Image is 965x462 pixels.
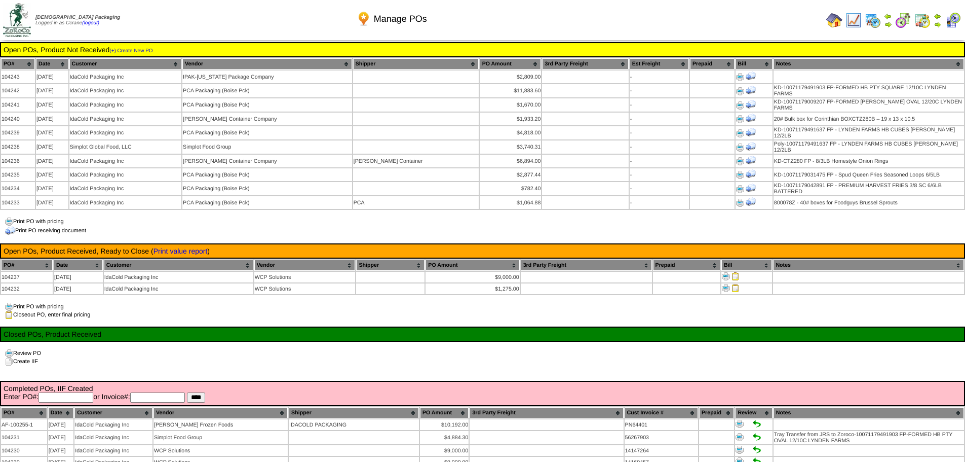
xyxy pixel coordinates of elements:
[630,182,689,195] td: -
[736,144,744,152] img: Print
[5,349,13,358] img: print.gif
[625,445,698,456] td: 14147264
[774,196,964,209] td: 800078Z - 40# boxes for Foodguys Brussel Sprouts
[630,84,689,97] td: -
[773,260,964,271] th: Notes
[480,88,541,94] div: $11,883.60
[36,84,68,97] td: [DATE]
[625,419,698,430] td: PN64401
[914,12,931,28] img: calendarinout.gif
[736,446,744,454] img: Print
[630,168,689,181] td: -
[480,102,541,108] div: $1,670.00
[356,11,372,27] img: po.png
[630,126,689,139] td: -
[1,445,47,456] td: 104230
[182,126,352,139] td: PCA Packaging (Boise Pck)
[426,286,519,292] div: $1,275.00
[69,182,182,195] td: IdaCold Packaging Inc
[480,200,541,206] div: $1,064.88
[884,12,892,20] img: arrowleft.gif
[895,12,911,28] img: calendarblend.gif
[774,84,964,97] td: KD-10071179491903 FP-FORMED HB PTY SQUARE 12/10C LYNDEN FARMS
[774,98,964,112] td: KD-10071179009207 FP-FORMED [PERSON_NAME] OVAL 12/20C LYNDEN FARMS
[69,84,182,97] td: IdaCold Packaging Inc
[753,420,761,428] img: Set to Handled
[35,15,120,20] span: [DEMOGRAPHIC_DATA] Packaging
[1,168,35,181] td: 104235
[736,420,744,428] img: Print
[746,141,756,152] img: Print Receiving Document
[289,419,419,430] td: IDACOLD PACKAGING
[736,58,773,69] th: Bill
[69,168,182,181] td: IdaCold Packaging Inc
[356,260,424,271] th: Shipper
[736,171,744,179] img: Print
[746,183,756,193] img: Print Receiving Document
[736,157,744,165] img: Print
[69,126,182,139] td: IdaCold Packaging Inc
[5,226,15,236] img: truck.png
[736,199,744,207] img: Print
[104,283,253,294] td: IdaCold Packaging Inc
[353,58,479,69] th: Shipper
[254,283,356,294] td: WCP Solutions
[74,419,152,430] td: IdaCold Packaging Inc
[736,433,744,441] img: Print
[153,247,208,255] a: Print value report
[774,168,964,181] td: KD-10071179031475 FP - Spud Queen Fries Seasoned Loops 6/5LB
[690,58,735,69] th: Prepaid
[3,384,962,403] td: Completed POs, IIF Created
[182,70,352,83] td: IPAK-[US_STATE] Package Company
[736,185,744,193] img: Print
[746,155,756,165] img: Print Receiving Document
[630,155,689,167] td: -
[630,58,689,69] th: Est Freight
[1,272,53,282] td: 104237
[3,330,962,339] td: Closed POs, Product Received
[74,407,152,418] th: Customer
[420,448,469,454] div: $9,000.00
[1,98,35,112] td: 104241
[54,272,103,282] td: [DATE]
[48,419,73,430] td: [DATE]
[774,155,964,167] td: KD-CTZ280 FP - 8/3LB Homestyle Onion Rings
[746,127,756,137] img: Print Receiving Document
[774,182,964,195] td: KD-10071179042891 FP - PREMIUM HARVEST FRIES 3/8 SC 6/6LB BATTERED
[36,58,68,69] th: Date
[48,407,73,418] th: Date
[1,155,35,167] td: 104236
[1,182,35,195] td: 104234
[5,358,13,366] img: clone.gif
[353,155,479,167] td: [PERSON_NAME] Container
[182,168,352,181] td: PCA Packaging (Boise Pck)
[153,419,288,430] td: [PERSON_NAME] Frozen Foods
[5,218,13,226] img: print.gif
[934,20,942,28] img: arrowright.gif
[774,113,964,125] td: 20# Bulk box for Corinthian BOXCTZ280B – 19 x 13 x 10.5
[480,58,542,69] th: PO Amount
[1,419,47,430] td: AF-100255-1
[254,272,356,282] td: WCP Solutions
[699,407,734,418] th: Prepaid
[1,70,35,83] td: 104243
[5,311,13,319] img: clipboard.gif
[353,196,479,209] td: PCA
[630,70,689,83] td: -
[36,196,68,209] td: [DATE]
[1,260,53,271] th: PO#
[3,246,962,256] td: Open POs, Product Received, Ready to Close ( )
[826,12,842,28] img: home.gif
[3,3,31,37] img: zoroco-logo-small.webp
[480,144,541,150] div: $3,740.31
[774,140,964,154] td: Poly-10071179491637 FP - LYNDEN FARMS HB CUBES [PERSON_NAME] 12/2LB
[774,58,964,69] th: Notes
[480,158,541,164] div: $6,894.00
[470,407,623,418] th: 3rd Party Freight
[69,98,182,112] td: IdaCold Packaging Inc
[153,431,288,444] td: Simplot Food Group
[1,140,35,154] td: 104238
[36,70,68,83] td: [DATE]
[746,197,756,207] img: Print Receiving Document
[426,260,519,271] th: PO Amount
